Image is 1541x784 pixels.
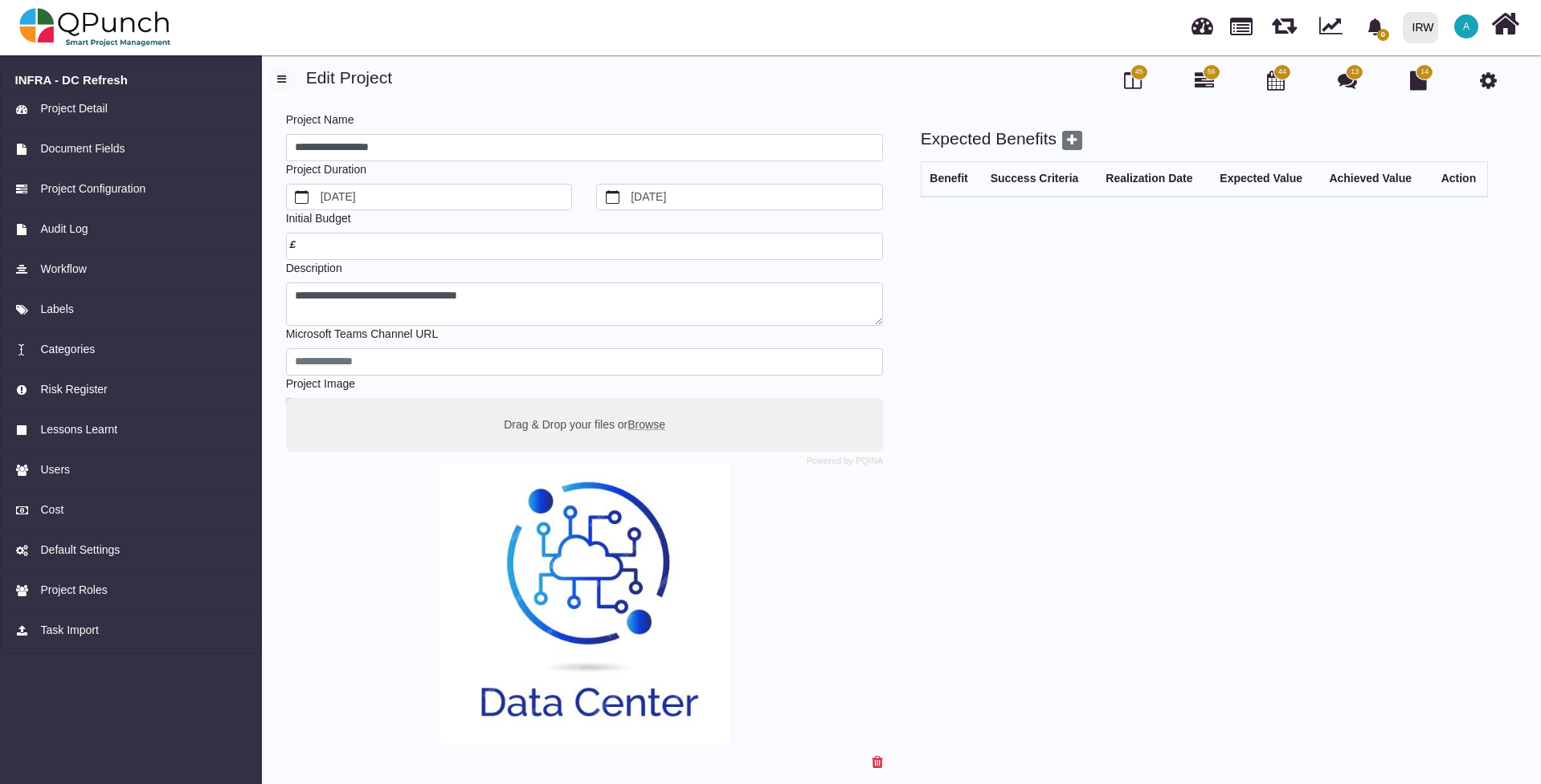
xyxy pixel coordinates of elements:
[1220,170,1312,187] div: Expected Value
[606,190,620,205] svg: calendar
[1106,170,1203,187] div: Realization Date
[286,161,366,178] label: Project Duration
[1278,67,1286,78] span: 44
[40,622,98,639] span: Task Import
[1195,71,1214,90] i: Gantt
[286,326,439,343] label: Microsoft Teams Channel URL
[1124,71,1142,90] i: Board
[1357,1,1396,51] a: bell fill0
[295,190,309,205] svg: calendar
[1445,1,1488,52] a: A
[921,128,1488,150] h4: Expected Benefits
[40,140,125,157] span: Document Fields
[1192,10,1213,34] span: Dashboard
[40,421,117,438] span: Lessons Learnt
[930,170,973,187] div: Benefit
[1272,8,1297,35] span: Releases
[498,410,671,438] label: Drag & Drop your files or
[269,67,1529,87] h4: Edit Project
[872,755,883,770] i: Delete
[40,221,88,238] span: Audit Log
[1329,170,1421,187] div: Achieved Value
[628,185,882,210] label: [DATE]
[40,542,120,559] span: Default Settings
[991,170,1089,187] div: Success Criteria
[19,3,171,51] img: qpunch-sp.fa6292f.png
[40,381,107,398] span: Risk Register
[1135,67,1143,78] span: 45
[40,461,70,478] span: Users
[40,100,107,117] span: Project Detail
[1208,67,1216,78] span: 56
[1367,18,1384,35] svg: bell fill
[40,301,73,318] span: Labels
[597,185,628,210] button: calendar
[15,73,247,87] a: INFRA - DC Refresh
[40,341,95,358] span: Categories
[1463,22,1469,31] span: A
[1062,131,1082,150] span: Add benefits
[627,417,665,430] span: Browse
[286,260,342,277] label: Description
[1454,14,1478,39] span: Abdul.p
[1396,1,1445,54] a: IRW
[317,185,571,210] label: [DATE]
[40,582,107,599] span: Project Roles
[1412,14,1434,42] div: IRW
[286,463,883,744] img: Paris
[1361,12,1389,41] div: Notification
[1338,71,1357,90] i: Punch Discussion
[1438,170,1478,187] div: Action
[1351,67,1359,78] span: 13
[1195,77,1214,90] a: 56
[1267,71,1285,90] i: Calendar
[40,261,86,278] span: Workflow
[1311,1,1357,54] div: Dynamic Report
[806,457,882,465] a: Powered by PQINA
[1377,29,1389,41] span: 0
[1410,71,1427,90] i: Document Library
[1491,9,1519,39] i: Home
[1420,67,1429,78] span: 14
[40,181,145,197] span: Project Configuration
[286,112,354,128] label: Project Name
[287,185,318,210] button: calendar
[286,376,355,392] label: Project Image
[286,210,351,227] label: Initial Budget
[40,502,63,518] span: Cost
[1230,10,1253,35] span: Projects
